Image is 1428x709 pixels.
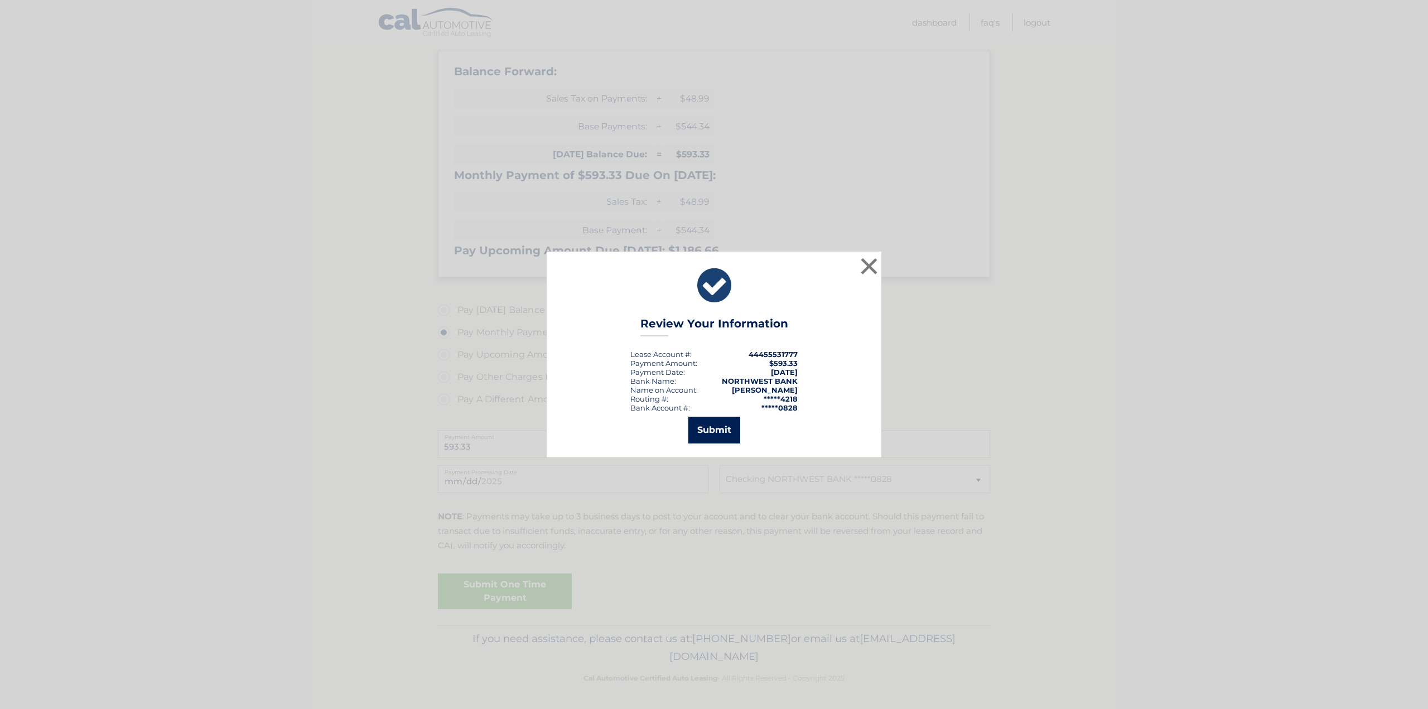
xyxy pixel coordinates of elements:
[732,385,798,394] strong: [PERSON_NAME]
[630,377,676,385] div: Bank Name:
[630,368,683,377] span: Payment Date
[630,394,668,403] div: Routing #:
[771,368,798,377] span: [DATE]
[722,377,798,385] strong: NORTHWEST BANK
[630,403,690,412] div: Bank Account #:
[630,385,698,394] div: Name on Account:
[769,359,798,368] span: $593.33
[858,255,880,277] button: ×
[630,368,685,377] div: :
[749,350,798,359] strong: 44455531777
[630,359,697,368] div: Payment Amount:
[630,350,692,359] div: Lease Account #:
[640,317,788,336] h3: Review Your Information
[688,417,740,443] button: Submit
